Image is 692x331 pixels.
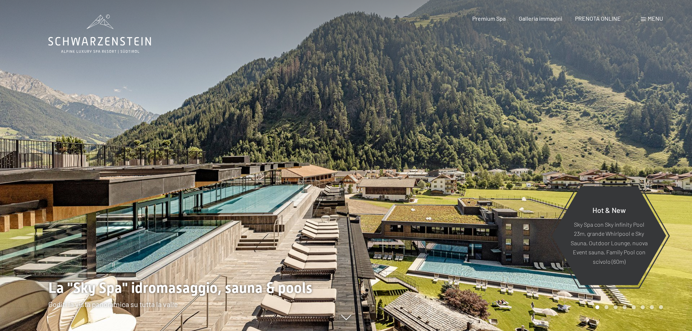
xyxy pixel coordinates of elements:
div: Carousel Page 3 [614,305,618,309]
a: Galleria immagini [519,15,562,22]
div: Carousel Page 8 [659,305,663,309]
div: Carousel Page 4 [623,305,627,309]
div: Carousel Page 1 (Current Slide) [595,305,599,309]
div: Carousel Page 6 [641,305,645,309]
div: Carousel Page 2 [604,305,608,309]
div: Carousel Pagination [593,305,663,309]
p: Sky Spa con Sky infinity Pool 23m, grande Whirlpool e Sky Sauna, Outdoor Lounge, nuova Event saun... [570,219,648,266]
a: PRENOTA ONLINE [575,15,621,22]
a: Hot & New Sky Spa con Sky infinity Pool 23m, grande Whirlpool e Sky Sauna, Outdoor Lounge, nuova ... [551,186,667,286]
span: Menu [648,15,663,22]
div: Carousel Page 5 [632,305,636,309]
a: Premium Spa [472,15,506,22]
div: Carousel Page 7 [650,305,654,309]
span: Hot & New [592,205,626,214]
